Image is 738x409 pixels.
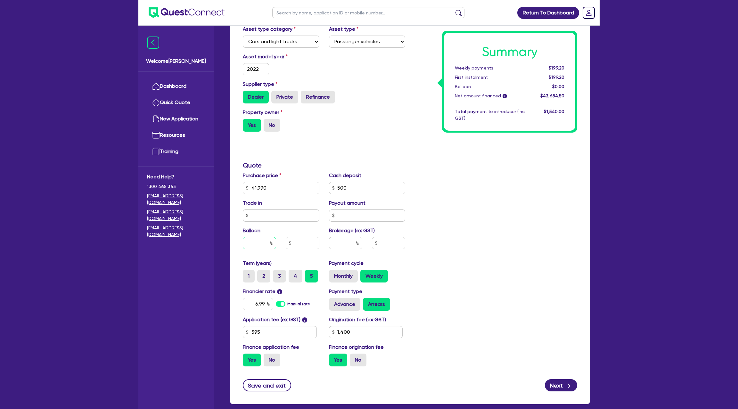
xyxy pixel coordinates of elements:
[152,115,160,123] img: new-application
[350,354,366,366] label: No
[147,111,205,127] a: New Application
[287,301,310,307] label: Manual rate
[243,379,291,391] button: Save and exit
[289,270,302,282] label: 4
[147,94,205,111] a: Quick Quote
[545,379,577,391] button: Next
[238,53,324,61] label: Asset model year
[243,354,261,366] label: Yes
[264,354,280,366] label: No
[329,316,386,323] label: Origination fee (ex GST)
[329,25,358,33] label: Asset type
[243,227,260,234] label: Balloon
[450,83,529,90] div: Balloon
[152,99,160,106] img: quick-quote
[329,354,347,366] label: Yes
[329,270,358,282] label: Monthly
[146,57,206,65] span: Welcome [PERSON_NAME]
[147,173,205,181] span: Need Help?
[243,161,405,169] h3: Quote
[243,343,299,351] label: Finance application fee
[329,227,375,234] label: Brokerage (ex GST)
[243,199,262,207] label: Trade in
[517,7,579,19] a: Return To Dashboard
[450,74,529,81] div: First instalment
[243,91,269,103] label: Dealer
[329,298,360,311] label: Advance
[329,343,384,351] label: Finance origination fee
[540,93,564,98] span: $43,684.50
[147,78,205,94] a: Dashboard
[503,94,507,99] span: i
[147,192,205,206] a: [EMAIL_ADDRESS][DOMAIN_NAME]
[257,270,270,282] label: 2
[360,270,388,282] label: Weekly
[243,316,300,323] label: Application fee (ex GST)
[450,108,529,122] div: Total payment to introducer (inc GST)
[243,119,261,132] label: Yes
[271,91,298,103] label: Private
[152,148,160,155] img: training
[544,109,564,114] span: $1,540.00
[329,288,362,295] label: Payment type
[277,289,282,294] span: i
[152,131,160,139] img: resources
[243,172,281,179] label: Purchase price
[450,93,529,99] div: Net amount financed
[272,7,464,18] input: Search by name, application ID or mobile number...
[147,225,205,238] a: [EMAIL_ADDRESS][DOMAIN_NAME]
[147,183,205,190] span: 1300 465 363
[243,25,296,33] label: Asset type category
[450,65,529,71] div: Weekly payments
[149,7,225,18] img: quest-connect-logo-blue
[329,199,365,207] label: Payout amount
[549,65,564,70] span: $199.20
[264,119,280,132] label: No
[305,270,318,282] label: 5
[147,127,205,143] a: Resources
[329,172,361,179] label: Cash deposit
[301,91,335,103] label: Refinance
[363,298,390,311] label: Arrears
[243,80,277,88] label: Supplier type
[147,37,159,49] img: icon-menu-close
[243,259,272,267] label: Term (years)
[329,259,364,267] label: Payment cycle
[243,288,282,295] label: Financier rate
[455,44,564,60] h1: Summary
[147,209,205,222] a: [EMAIL_ADDRESS][DOMAIN_NAME]
[243,270,255,282] label: 1
[302,317,307,323] span: i
[273,270,286,282] label: 3
[549,75,564,80] span: $199.20
[243,109,283,116] label: Property owner
[147,143,205,160] a: Training
[552,84,564,89] span: $0.00
[580,4,597,21] a: Dropdown toggle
